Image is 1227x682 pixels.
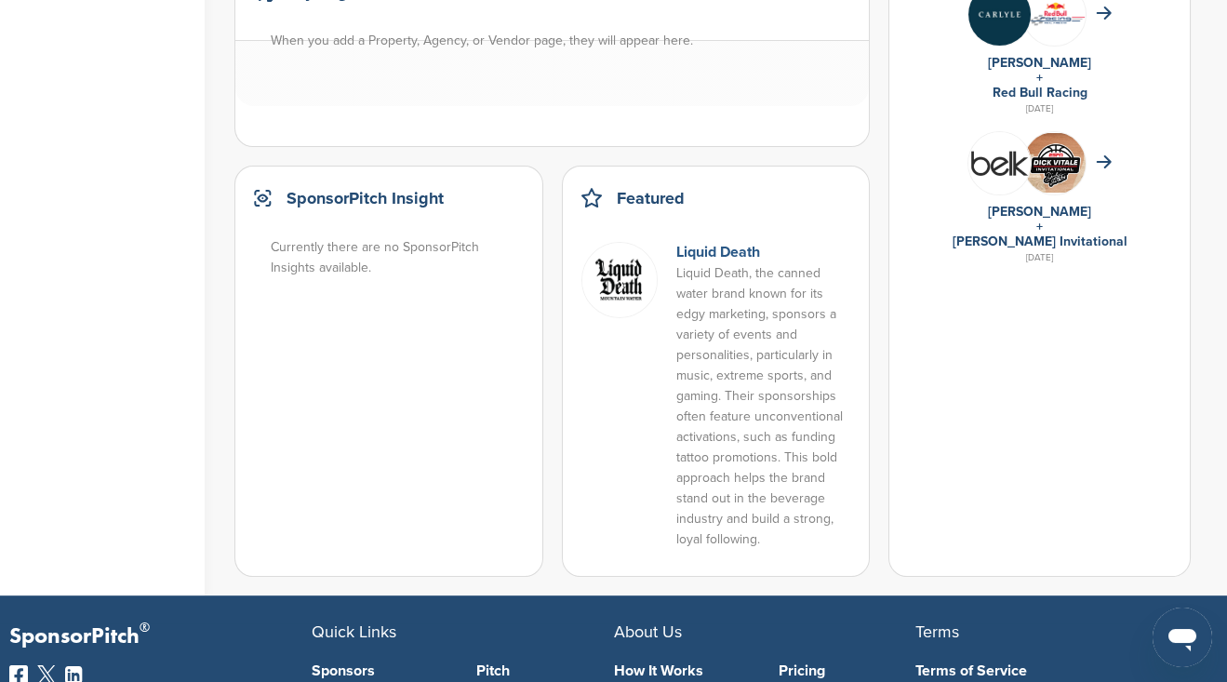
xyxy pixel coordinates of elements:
[1036,70,1043,86] a: +
[908,249,1171,266] div: [DATE]
[312,663,448,678] a: Sponsors
[1023,2,1086,26] img: Data?1415811735
[915,663,1190,678] a: Terms of Service
[140,616,150,639] span: ®
[1153,608,1212,667] iframe: Button to launch messaging window
[1036,219,1043,234] a: +
[617,185,685,211] h2: Featured
[271,31,852,51] div: When you add a Property, Agency, or Vendor page, they will appear here.
[988,204,1091,220] a: [PERSON_NAME]
[968,132,1031,194] img: L 1bnuap 400x400
[581,242,658,318] img: Screen shot 2022 01 05 at 10.58.13 am
[915,622,959,642] span: Terms
[287,185,444,211] h2: SponsorPitch Insight
[908,100,1171,117] div: [DATE]
[988,55,1091,71] a: [PERSON_NAME]
[271,237,526,278] div: Currently there are no SponsorPitch Insights available.
[476,663,613,678] a: Pitch
[676,243,760,261] a: Liquid Death
[1023,133,1086,192] img: Cleanshot 2025 09 07 at 20.31.59 2x
[614,622,682,642] span: About Us
[9,623,312,650] p: SponsorPitch
[676,263,851,550] p: Liquid Death, the canned water brand known for its edgy marketing, sponsors a variety of events a...
[312,622,396,642] span: Quick Links
[993,85,1087,100] a: Red Bull Racing
[953,234,1127,249] a: [PERSON_NAME] Invitational
[614,663,751,678] a: How It Works
[779,663,915,678] a: Pricing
